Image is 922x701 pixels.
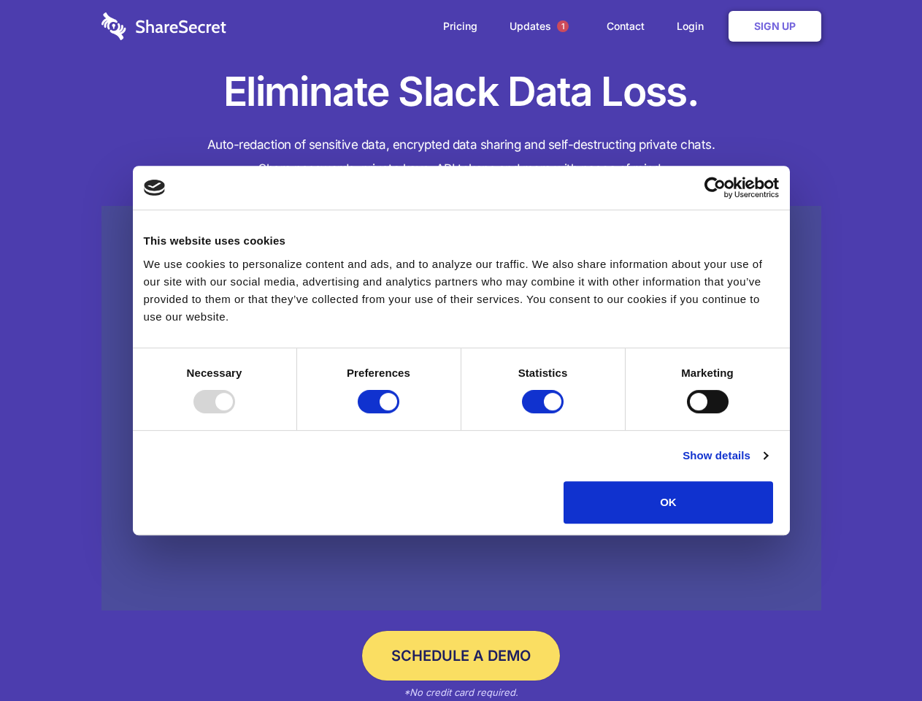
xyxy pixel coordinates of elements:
strong: Statistics [518,367,568,379]
a: Show details [683,447,767,464]
strong: Preferences [347,367,410,379]
a: Login [662,4,726,49]
a: Usercentrics Cookiebot - opens in a new window [651,177,779,199]
a: Pricing [429,4,492,49]
img: logo-wordmark-white-trans-d4663122ce5f474addd5e946df7df03e33cb6a1c49d2221995e7729f52c070b2.svg [101,12,226,40]
div: We use cookies to personalize content and ads, and to analyze our traffic. We also share informat... [144,256,779,326]
h1: Eliminate Slack Data Loss. [101,66,821,118]
em: *No credit card required. [404,686,518,698]
a: Sign Up [729,11,821,42]
div: This website uses cookies [144,232,779,250]
a: Wistia video thumbnail [101,206,821,611]
button: OK [564,481,773,524]
img: logo [144,180,166,196]
span: 1 [557,20,569,32]
a: Schedule a Demo [362,631,560,681]
h4: Auto-redaction of sensitive data, encrypted data sharing and self-destructing private chats. Shar... [101,133,821,181]
strong: Marketing [681,367,734,379]
a: Contact [592,4,659,49]
strong: Necessary [187,367,242,379]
